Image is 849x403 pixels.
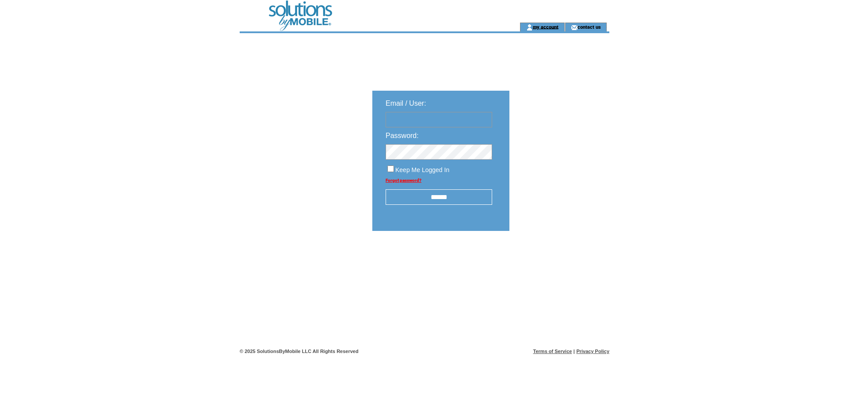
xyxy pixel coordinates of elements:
a: Terms of Service [533,349,572,354]
img: transparent.png [535,253,579,264]
span: Password: [386,132,419,139]
span: Keep Me Logged In [395,166,449,173]
a: my account [533,24,558,30]
img: account_icon.gif [526,24,533,31]
img: contact_us_icon.gif [571,24,577,31]
span: Email / User: [386,100,426,107]
span: | [574,349,575,354]
a: contact us [577,24,601,30]
span: © 2025 SolutionsByMobile LLC All Rights Reserved [240,349,359,354]
a: Forgot password? [386,178,421,183]
a: Privacy Policy [576,349,609,354]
